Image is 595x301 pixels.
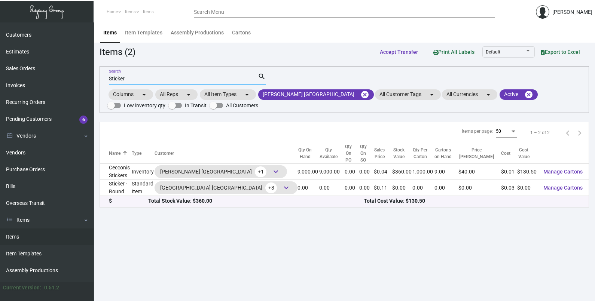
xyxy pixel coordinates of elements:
[458,147,494,160] div: Price [PERSON_NAME]
[255,166,266,177] span: +1
[501,164,517,180] td: $0.01
[132,150,155,157] div: Type
[297,147,319,160] div: Qty On Hand
[392,147,406,160] div: Stock Value
[364,197,580,205] div: Total Cost Value: $130.50
[412,147,428,160] div: Qty Per Carton
[496,129,501,134] span: 50
[226,101,258,110] span: All Customers
[109,89,153,100] mat-chip: Columns
[140,90,149,99] mat-icon: arrow_drop_down
[517,164,537,180] td: $130.50
[374,164,392,180] td: $0.04
[345,143,353,163] div: Qty On PO
[374,180,392,196] td: $0.11
[380,49,418,55] span: Accept Transfer
[524,90,533,99] mat-icon: cancel
[501,150,517,157] div: Cost
[392,164,413,180] td: $360.00
[109,150,120,157] div: Name
[501,180,517,196] td: $0.03
[297,164,319,180] td: 9,000.00
[434,180,458,196] td: 0.00
[107,9,118,14] span: Home
[552,8,592,16] div: [PERSON_NAME]
[484,90,493,99] mat-icon: arrow_drop_down
[282,183,291,192] span: keyboard_arrow_down
[160,182,292,193] div: [GEOGRAPHIC_DATA] [GEOGRAPHIC_DATA]
[359,143,367,163] div: Qty On SO
[132,164,155,180] td: Inventory
[374,147,385,160] div: Sales Price
[271,167,280,176] span: keyboard_arrow_down
[143,9,154,14] span: Items
[345,143,359,163] div: Qty On PO
[155,89,198,100] mat-chip: All Reps
[392,147,413,160] div: Stock Value
[360,90,369,99] mat-icon: cancel
[537,181,589,194] button: Manage Cartons
[517,147,537,160] div: Cost Value
[258,72,266,81] mat-icon: search
[124,101,165,110] span: Low inventory qty
[442,89,497,100] mat-chip: All Currencies
[359,164,374,180] td: 0.00
[574,127,586,139] button: Next page
[412,180,434,196] td: 0.00
[374,45,424,59] button: Accept Transfer
[541,49,580,55] span: Export to Excel
[359,180,374,196] td: 0.00
[232,29,251,37] div: Cartons
[200,89,256,100] mat-chip: All Item Types
[44,284,59,292] div: 0.51.2
[496,129,517,134] mat-select: Items per page:
[297,147,312,160] div: Qty On Hand
[427,90,436,99] mat-icon: arrow_drop_down
[535,45,586,59] button: Export to Excel
[434,164,458,180] td: 9.00
[536,5,549,19] img: admin@bootstrapmaster.com
[543,169,583,175] span: Manage Cartons
[3,284,41,292] div: Current version:
[319,147,338,160] div: Qty Available
[125,9,136,14] span: Items
[132,180,155,196] td: Standard Item
[501,150,510,157] div: Cost
[412,147,434,160] div: Qty Per Carton
[543,185,583,191] span: Manage Cartons
[297,180,319,196] td: 0.00
[103,29,117,37] div: Items
[434,147,452,160] div: Cartons on Hand
[171,29,224,37] div: Assembly Productions
[374,147,392,160] div: Sales Price
[160,166,281,177] div: [PERSON_NAME] [GEOGRAPHIC_DATA]
[412,164,434,180] td: 1,000.00
[375,89,441,100] mat-chip: All Customer Tags
[100,164,132,180] td: Cecconis Stickers
[265,182,277,193] span: +3
[537,165,589,178] button: Manage Cartons
[184,90,193,99] mat-icon: arrow_drop_down
[359,143,374,163] div: Qty On SO
[258,89,374,100] mat-chip: [PERSON_NAME] [GEOGRAPHIC_DATA]
[562,127,574,139] button: Previous page
[530,129,550,136] div: 1 – 2 of 2
[458,180,501,196] td: $0.00
[517,147,531,160] div: Cost Value
[517,180,537,196] td: $0.00
[345,164,359,180] td: 0.00
[185,101,207,110] span: In Transit
[458,164,501,180] td: $40.00
[458,147,501,160] div: Price [PERSON_NAME]
[100,180,132,196] td: Sticker - Round
[462,128,493,135] div: Items per page:
[109,197,148,205] div: $
[392,180,413,196] td: $0.00
[148,197,364,205] div: Total Stock Value: $360.00
[319,180,345,196] td: 0.00
[242,90,251,99] mat-icon: arrow_drop_down
[433,49,475,55] span: Print All Labels
[109,150,132,157] div: Name
[100,45,135,59] div: Items (2)
[345,180,359,196] td: 0.00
